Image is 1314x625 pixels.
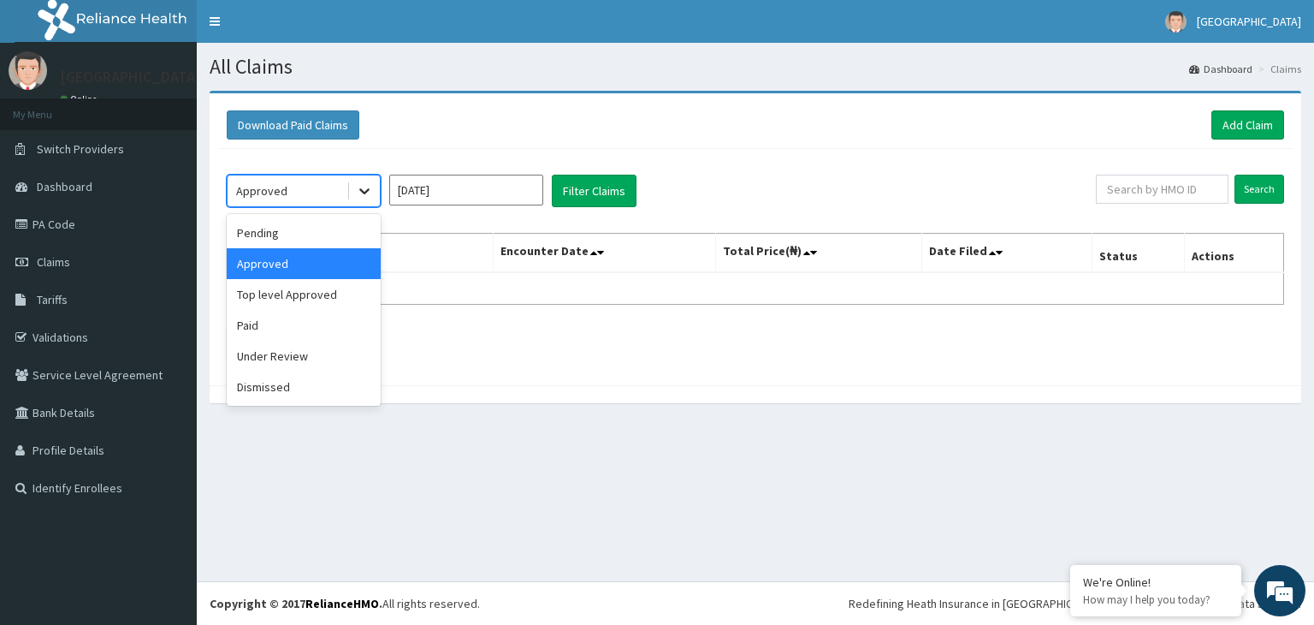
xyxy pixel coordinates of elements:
[60,69,201,85] p: [GEOGRAPHIC_DATA]
[1254,62,1301,76] li: Claims
[1096,175,1228,204] input: Search by HMO ID
[227,310,381,341] div: Paid
[227,110,359,140] button: Download Paid Claims
[227,372,381,402] div: Dismissed
[494,234,716,273] th: Encounter Date
[210,596,382,611] strong: Copyright © 2017 .
[227,248,381,279] div: Approved
[89,96,287,118] div: Chat with us now
[922,234,1092,273] th: Date Filed
[60,93,101,105] a: Online
[281,9,322,50] div: Minimize live chat window
[1083,592,1228,607] p: How may I help you today?
[227,279,381,310] div: Top level Approved
[1083,574,1228,590] div: We're Online!
[305,596,379,611] a: RelianceHMO
[227,217,381,248] div: Pending
[210,56,1301,78] h1: All Claims
[197,581,1314,625] footer: All rights reserved.
[99,198,236,371] span: We're online!
[227,341,381,372] div: Under Review
[9,51,47,90] img: User Image
[37,141,124,157] span: Switch Providers
[9,432,326,491] textarea: Type your message and hit 'Enter'
[1211,110,1284,140] a: Add Claim
[1092,234,1184,273] th: Status
[716,234,922,273] th: Total Price(₦)
[37,254,70,270] span: Claims
[1184,234,1283,273] th: Actions
[236,182,287,199] div: Approved
[32,86,69,128] img: d_794563401_company_1708531726252_794563401
[37,179,92,194] span: Dashboard
[1234,175,1284,204] input: Search
[37,292,68,307] span: Tariffs
[1189,62,1252,76] a: Dashboard
[1165,11,1187,33] img: User Image
[849,595,1301,612] div: Redefining Heath Insurance in [GEOGRAPHIC_DATA] using Telemedicine and Data Science!
[552,175,636,207] button: Filter Claims
[389,175,543,205] input: Select Month and Year
[1197,14,1301,29] span: [GEOGRAPHIC_DATA]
